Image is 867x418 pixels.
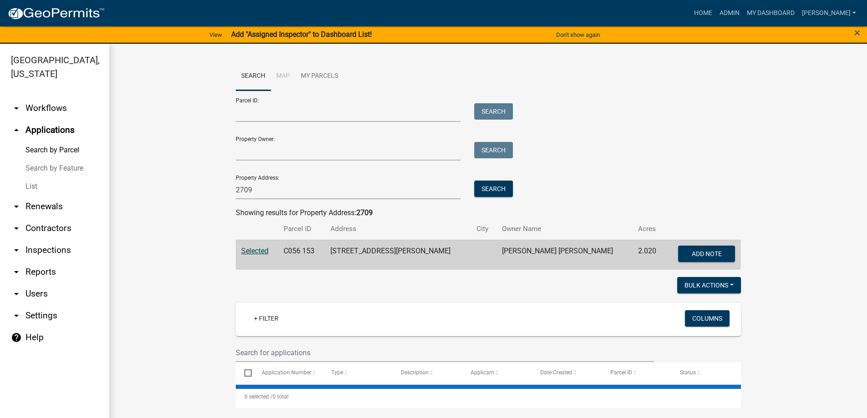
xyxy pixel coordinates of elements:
i: arrow_drop_down [11,201,22,212]
i: help [11,332,22,343]
a: My Parcels [295,62,344,91]
button: Add Note [678,246,735,262]
a: Search [236,62,271,91]
div: 0 total [236,385,741,408]
strong: Add "Assigned Inspector" to Dashboard List! [231,30,372,39]
span: 0 selected / [244,393,273,400]
a: [PERSON_NAME] [798,5,860,22]
th: Owner Name [497,218,633,240]
span: Add Note [692,250,722,257]
i: arrow_drop_down [11,245,22,256]
a: Selected [241,247,269,255]
datatable-header-cell: Description [392,362,462,384]
a: My Dashboard [743,5,798,22]
span: Applicant [471,369,494,376]
button: Columns [685,310,730,327]
input: Search for applications [236,343,654,362]
th: City [471,218,497,240]
datatable-header-cell: Date Created [532,362,601,384]
button: Search [474,142,513,158]
datatable-header-cell: Application Number [253,362,323,384]
th: Address [325,218,471,240]
td: 2.020 [633,240,665,270]
datatable-header-cell: Applicant [462,362,532,384]
i: arrow_drop_down [11,288,22,299]
i: arrow_drop_down [11,310,22,321]
button: Search [474,103,513,120]
th: Parcel ID [278,218,325,240]
datatable-header-cell: Select [236,362,253,384]
span: Description [401,369,429,376]
a: View [206,27,226,42]
datatable-header-cell: Parcel ID [601,362,671,384]
a: Home [690,5,716,22]
button: Close [854,27,860,38]
span: × [854,26,860,39]
button: Bulk Actions [677,277,741,293]
td: C056 153 [278,240,325,270]
i: arrow_drop_up [11,125,22,136]
datatable-header-cell: Status [671,362,740,384]
i: arrow_drop_down [11,267,22,277]
span: Parcel ID [610,369,632,376]
span: Status [680,369,696,376]
td: [STREET_ADDRESS][PERSON_NAME] [325,240,471,270]
td: [PERSON_NAME] [PERSON_NAME] [497,240,633,270]
span: Date Created [540,369,572,376]
datatable-header-cell: Type [323,362,392,384]
th: Acres [633,218,665,240]
i: arrow_drop_down [11,223,22,234]
span: Application Number [262,369,311,376]
a: + Filter [247,310,286,327]
button: Don't show again [553,27,603,42]
a: Admin [716,5,743,22]
button: Search [474,181,513,197]
span: Type [331,369,343,376]
i: arrow_drop_down [11,103,22,114]
strong: 2709 [356,208,373,217]
div: Showing results for Property Address: [236,207,741,218]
